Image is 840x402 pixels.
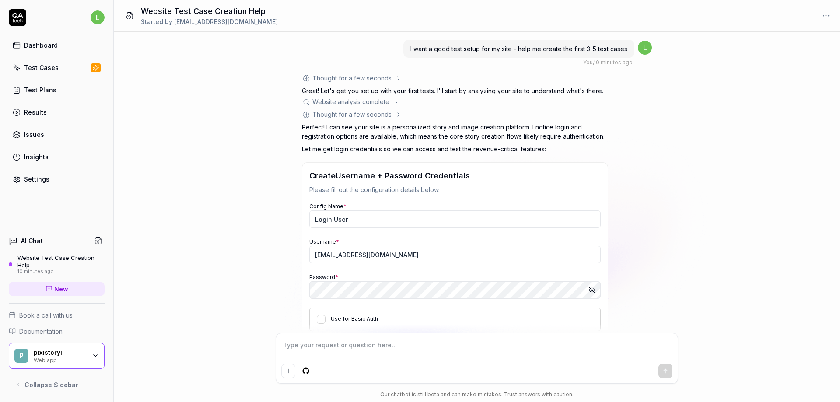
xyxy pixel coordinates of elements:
div: Test Plans [24,85,56,94]
a: Settings [9,171,105,188]
a: Book a call with us [9,311,105,320]
div: Test Cases [24,63,59,72]
p: Perfect! I can see your site is a personalized story and image creation platform. I notice login ... [302,122,608,141]
input: My Config [309,210,601,228]
span: [EMAIL_ADDRESS][DOMAIN_NAME] [174,18,278,25]
p: Please fill out the configuration details below. [309,185,601,194]
div: Insights [24,152,49,161]
h3: Create Username + Password Credentials [309,170,601,182]
span: Collapse Sidebar [24,380,78,389]
span: You [583,59,593,66]
div: Dashboard [24,41,58,50]
div: Website analysis complete [312,97,389,106]
a: Test Plans [9,81,105,98]
span: l [91,10,105,24]
span: Book a call with us [19,311,73,320]
a: Insights [9,148,105,165]
button: Collapse Sidebar [9,376,105,393]
a: Test Cases [9,59,105,76]
p: Let me get login credentials so we can access and test the revenue-critical features: [302,144,608,154]
h1: Website Test Case Creation Help [141,5,278,17]
span: l [638,41,652,55]
h4: AI Chat [21,236,43,245]
span: p [14,349,28,363]
span: New [54,284,68,294]
a: Website Test Case Creation Help10 minutes ago [9,254,105,274]
a: New [9,282,105,296]
label: Config Name [309,203,346,210]
div: pixistoryil [34,349,86,357]
div: Results [24,108,47,117]
div: , 10 minutes ago [583,59,633,66]
button: l [91,9,105,26]
div: Website Test Case Creation Help [17,254,105,269]
div: Issues [24,130,44,139]
div: 10 minutes ago [17,269,105,275]
div: Started by [141,17,278,26]
label: Use for Basic Auth [331,315,378,322]
a: Issues [9,126,105,143]
button: ppixistoryilWeb app [9,343,105,369]
label: Password [309,274,338,280]
div: Thought for a few seconds [312,73,392,83]
a: Dashboard [9,37,105,54]
div: Web app [34,356,86,363]
div: Our chatbot is still beta and can make mistakes. Trust answers with caution. [276,391,678,399]
div: Thought for a few seconds [312,110,392,119]
span: I want a good test setup for my site - help me create the first 3-5 test cases [410,45,627,52]
div: Settings [24,175,49,184]
p: Great! Let's get you set up with your first tests. I'll start by analyzing your site to understan... [302,86,608,95]
label: Username [309,238,339,245]
a: Results [9,104,105,121]
button: Add attachment [281,364,295,378]
span: Documentation [19,327,63,336]
a: Documentation [9,327,105,336]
